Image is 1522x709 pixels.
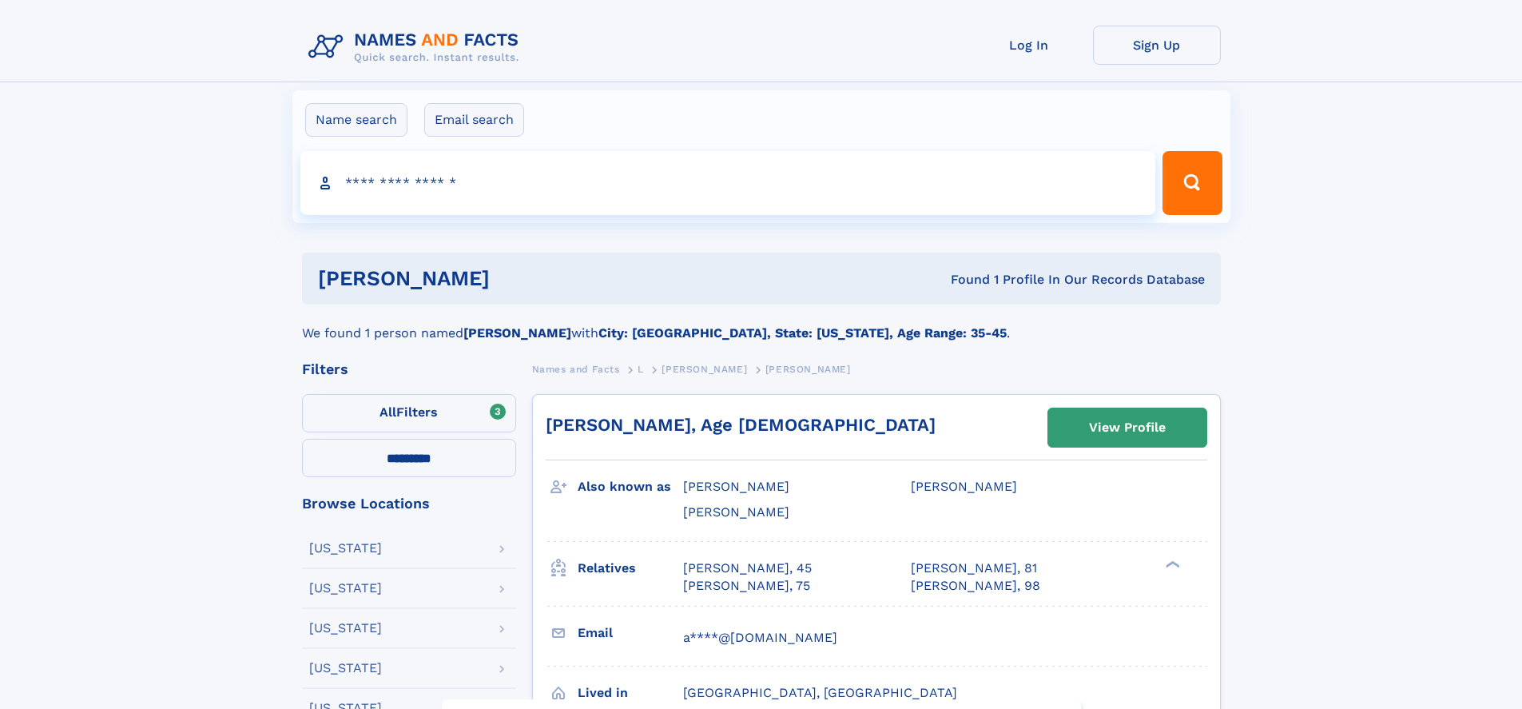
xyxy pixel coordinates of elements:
[911,577,1040,595] a: [PERSON_NAME], 98
[302,305,1221,343] div: We found 1 person named with .
[463,325,571,341] b: [PERSON_NAME]
[309,582,382,595] div: [US_STATE]
[302,394,516,432] label: Filters
[765,364,851,375] span: [PERSON_NAME]
[720,271,1205,289] div: Found 1 Profile In Our Records Database
[302,496,516,511] div: Browse Locations
[683,577,810,595] a: [PERSON_NAME], 75
[598,325,1007,341] b: City: [GEOGRAPHIC_DATA], State: [US_STATE], Age Range: 35-45
[424,103,524,137] label: Email search
[380,404,396,420] span: All
[662,364,747,375] span: [PERSON_NAME]
[300,151,1156,215] input: search input
[578,555,683,582] h3: Relatives
[911,479,1017,494] span: [PERSON_NAME]
[1093,26,1221,65] a: Sign Up
[662,359,747,379] a: [PERSON_NAME]
[309,662,382,675] div: [US_STATE]
[578,473,683,500] h3: Also known as
[1162,151,1222,215] button: Search Button
[532,359,620,379] a: Names and Facts
[965,26,1093,65] a: Log In
[546,415,936,435] a: [PERSON_NAME], Age [DEMOGRAPHIC_DATA]
[305,103,407,137] label: Name search
[309,542,382,555] div: [US_STATE]
[1048,408,1206,447] a: View Profile
[911,560,1037,577] a: [PERSON_NAME], 81
[638,359,644,379] a: L
[578,619,683,647] h3: Email
[302,362,516,376] div: Filters
[638,364,644,375] span: L
[683,504,789,520] span: [PERSON_NAME]
[302,26,532,69] img: Logo Names and Facts
[309,622,382,635] div: [US_STATE]
[683,479,789,494] span: [PERSON_NAME]
[1162,559,1181,569] div: ❯
[578,679,683,707] h3: Lived in
[1089,409,1166,446] div: View Profile
[318,269,721,289] h1: [PERSON_NAME]
[683,685,957,700] span: [GEOGRAPHIC_DATA], [GEOGRAPHIC_DATA]
[683,560,812,577] a: [PERSON_NAME], 45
